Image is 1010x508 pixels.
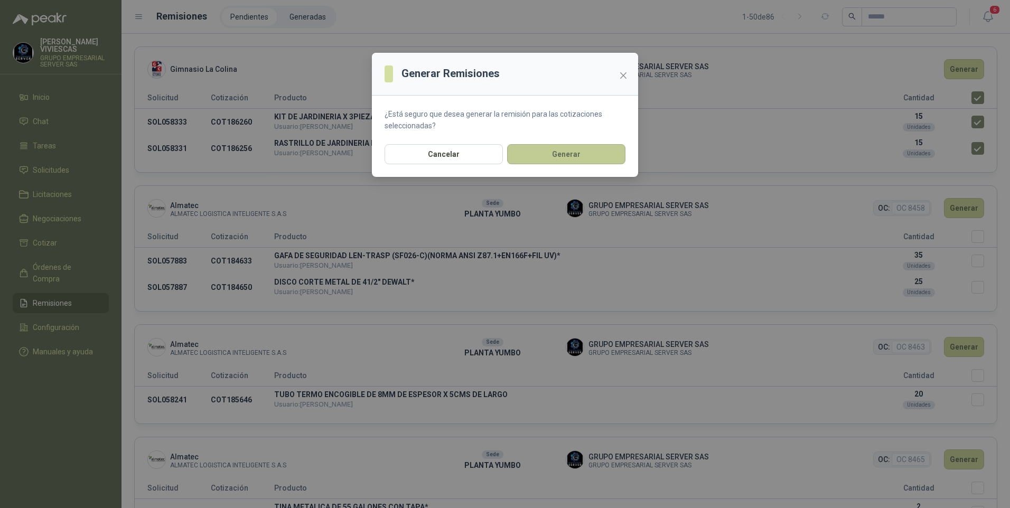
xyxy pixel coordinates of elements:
[619,71,628,80] span: close
[401,65,500,82] h3: Generar Remisiones
[615,67,632,84] button: Close
[507,144,625,164] button: Generar
[385,108,625,131] p: ¿Está seguro que desea generar la remisión para las cotizaciones seleccionadas?
[385,144,503,164] button: Cancelar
